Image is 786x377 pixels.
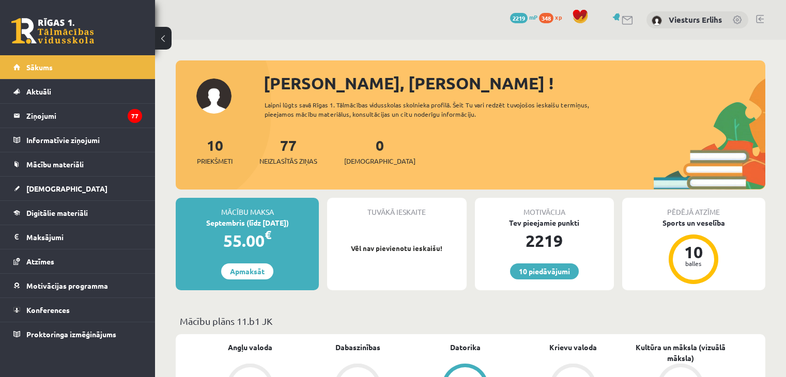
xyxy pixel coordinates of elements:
[26,160,84,169] span: Mācību materiāli
[128,109,142,123] i: 77
[26,305,70,315] span: Konferences
[652,15,662,26] img: Viesturs Erlihs
[669,14,722,25] a: Viesturs Erlihs
[26,208,88,217] span: Digitālie materiāli
[510,13,528,23] span: 2219
[26,62,53,72] span: Sākums
[13,274,142,297] a: Motivācijas programma
[13,80,142,103] a: Aktuāli
[450,342,481,353] a: Datorika
[510,13,537,21] a: 2219 mP
[13,322,142,346] a: Proktoringa izmēģinājums
[13,177,142,200] a: [DEMOGRAPHIC_DATA]
[26,329,116,339] span: Proktoringa izmēģinājums
[332,243,461,254] p: Vēl nav pievienotu ieskaišu!
[13,201,142,225] a: Digitālie materiāli
[622,198,765,217] div: Pēdējā atzīme
[180,314,761,328] p: Mācību plāns 11.b1 JK
[11,18,94,44] a: Rīgas 1. Tālmācības vidusskola
[176,198,319,217] div: Mācību maksa
[26,104,142,128] legend: Ziņojumi
[335,342,380,353] a: Dabaszinības
[259,156,317,166] span: Neizlasītās ziņas
[228,342,272,353] a: Angļu valoda
[475,198,614,217] div: Motivācija
[13,128,142,152] a: Informatīvie ziņojumi
[622,217,765,228] div: Sports un veselība
[26,128,142,152] legend: Informatīvie ziņojumi
[13,298,142,322] a: Konferences
[197,156,233,166] span: Priekšmeti
[539,13,567,21] a: 348 xp
[678,260,709,266] div: balles
[539,13,553,23] span: 348
[344,136,415,166] a: 0[DEMOGRAPHIC_DATA]
[176,228,319,253] div: 55.00
[264,71,765,96] div: [PERSON_NAME], [PERSON_NAME] !
[197,136,233,166] a: 10Priekšmeti
[475,217,614,228] div: Tev pieejamie punkti
[26,281,108,290] span: Motivācijas programma
[678,244,709,260] div: 10
[13,249,142,273] a: Atzīmes
[510,263,579,279] a: 10 piedāvājumi
[26,257,54,266] span: Atzīmes
[13,104,142,128] a: Ziņojumi77
[549,342,597,353] a: Krievu valoda
[26,184,107,193] span: [DEMOGRAPHIC_DATA]
[221,263,273,279] a: Apmaksāt
[265,100,619,119] div: Laipni lūgts savā Rīgas 1. Tālmācības vidusskolas skolnieka profilā. Šeit Tu vari redzēt tuvojošo...
[13,55,142,79] a: Sākums
[13,225,142,249] a: Maksājumi
[13,152,142,176] a: Mācību materiāli
[627,342,734,364] a: Kultūra un māksla (vizuālā māksla)
[176,217,319,228] div: Septembris (līdz [DATE])
[344,156,415,166] span: [DEMOGRAPHIC_DATA]
[26,87,51,96] span: Aktuāli
[259,136,317,166] a: 77Neizlasītās ziņas
[555,13,562,21] span: xp
[529,13,537,21] span: mP
[265,227,271,242] span: €
[622,217,765,286] a: Sports un veselība 10 balles
[475,228,614,253] div: 2219
[26,225,142,249] legend: Maksājumi
[327,198,466,217] div: Tuvākā ieskaite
